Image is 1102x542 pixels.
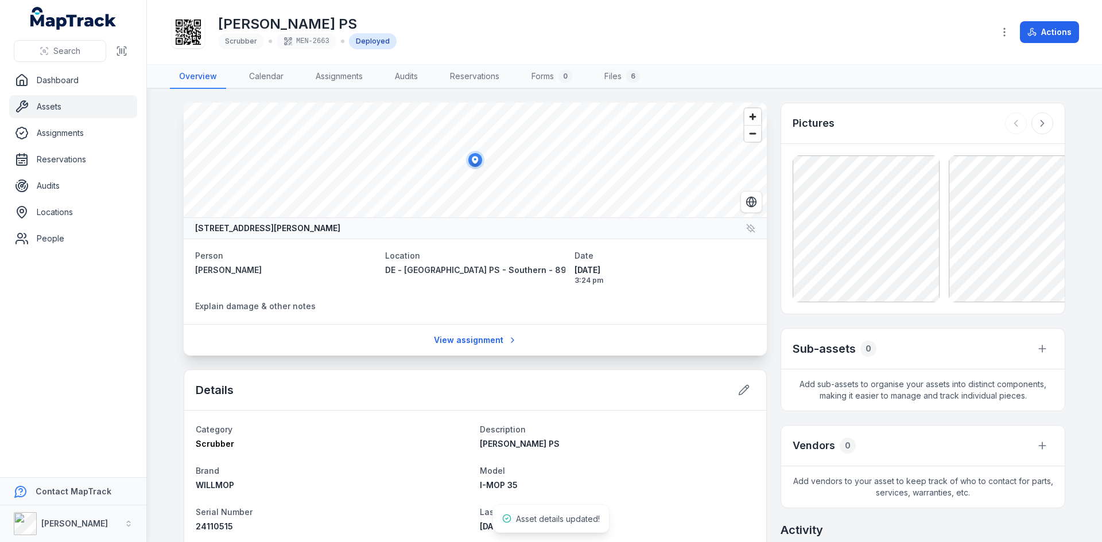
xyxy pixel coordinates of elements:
span: Description [480,424,526,434]
span: [PERSON_NAME] PS [480,439,560,449]
strong: [PERSON_NAME] [41,518,108,528]
span: Last Test & Tag Date [480,507,564,517]
span: Model [480,466,505,475]
span: Date [575,251,593,260]
span: Person [195,251,223,260]
h3: Pictures [793,115,835,131]
div: 0 [840,438,856,454]
span: 24110515 [196,521,233,531]
strong: [STREET_ADDRESS][PERSON_NAME] [195,223,340,234]
h1: [PERSON_NAME] PS [218,15,397,33]
a: Assignments [306,65,372,89]
div: 6 [626,69,640,83]
strong: Contact MapTrack [36,486,111,496]
span: I-MOP 35 [480,480,518,490]
time: 8/14/2025, 3:24:20 PM [575,264,755,285]
a: Assignments [9,122,137,145]
h3: Vendors [793,438,835,454]
a: Dashboard [9,69,137,92]
a: Audits [386,65,427,89]
a: [PERSON_NAME] [195,264,376,276]
span: Location [385,251,420,260]
span: Asset details updated! [516,514,600,524]
a: Reservations [9,148,137,171]
a: Audits [9,174,137,197]
h2: Details [196,382,234,398]
span: [DATE] [575,264,755,276]
div: 0 [558,69,572,83]
a: View assignment [426,329,525,351]
span: 3:24 pm [575,276,755,285]
span: [DATE] [480,521,506,531]
span: Serial Number [196,507,253,517]
button: Switch to Satellite View [740,191,762,213]
span: Explain damage & other notes [195,301,316,311]
span: Category [196,424,232,434]
span: Scrubber [196,439,234,449]
a: Assets [9,95,137,118]
a: Locations [9,201,137,224]
span: DE - [GEOGRAPHIC_DATA] PS - Southern - 89287 [385,265,583,275]
a: Overview [170,65,226,89]
span: Add sub-assets to organise your assets into distinct components, making it easier to manage and t... [781,369,1065,411]
span: Add vendors to your asset to keep track of who to contact for parts, services, warranties, etc. [781,466,1065,508]
a: Files6 [595,65,649,89]
a: People [9,227,137,250]
h2: Sub-assets [793,341,856,357]
div: Deployed [349,33,397,49]
span: WILLMOP [196,480,234,490]
span: Brand [196,466,219,475]
a: Reservations [441,65,509,89]
h2: Activity [781,522,823,538]
a: Calendar [240,65,293,89]
a: MapTrack [30,7,117,30]
button: Zoom out [744,125,761,142]
canvas: Map [184,103,767,217]
button: Search [14,40,106,62]
span: Scrubber [225,37,257,45]
button: Zoom in [744,108,761,125]
a: Forms0 [522,65,581,89]
time: 8/27/2025, 11:00:00 AM [480,521,506,531]
div: MEN-2663 [277,33,336,49]
button: Actions [1020,21,1079,43]
div: 0 [860,341,876,357]
span: Search [53,45,80,57]
a: DE - [GEOGRAPHIC_DATA] PS - Southern - 89287 [385,264,566,276]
